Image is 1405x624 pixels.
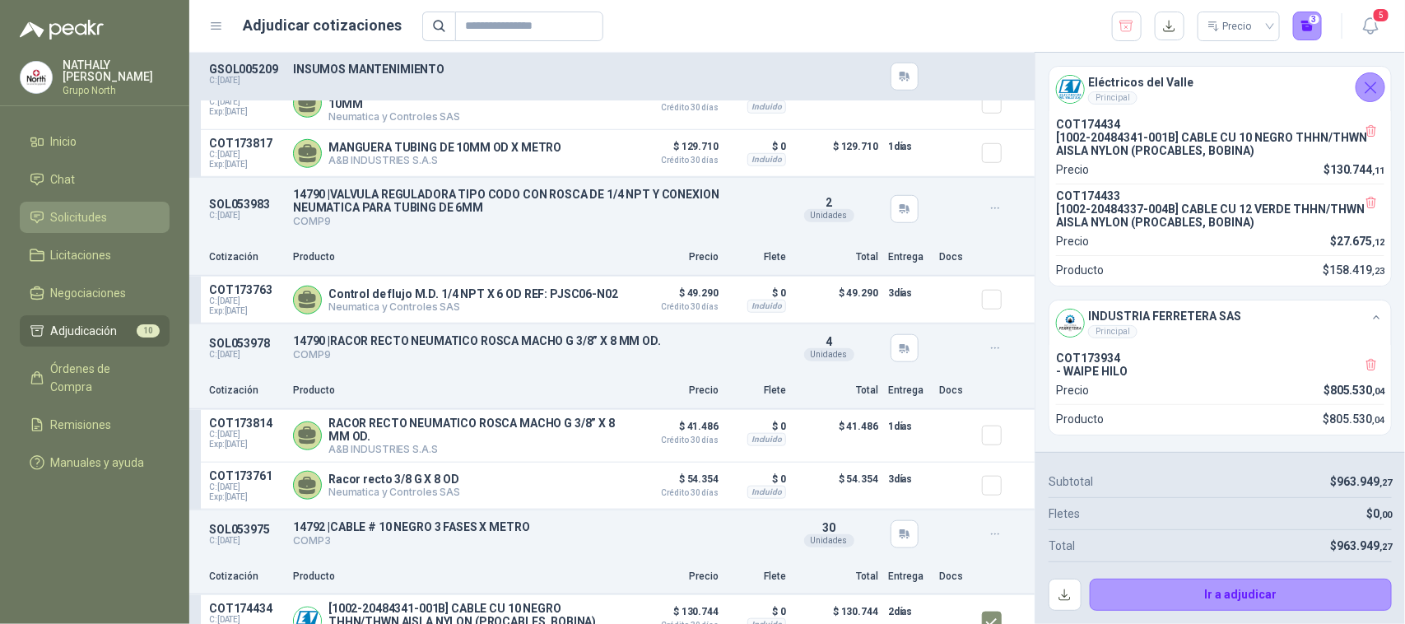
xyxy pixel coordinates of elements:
[51,454,145,472] span: Manuales y ayuda
[293,383,626,398] p: Producto
[939,569,972,584] p: Docs
[728,569,786,584] p: Flete
[1356,72,1385,102] button: Cerrar
[636,489,719,497] span: Crédito 30 días
[636,137,719,165] p: $ 129.710
[328,287,618,300] p: Control de flujo M.D. 1/4 NPT X 6 OD REF: PJSC06-N02
[328,154,561,166] p: A&B INDUSTRIES S.A.S
[1337,475,1392,488] span: 963.949
[51,360,154,396] span: Órdenes de Compra
[63,86,170,95] p: Grupo North
[888,602,929,622] p: 2 días
[209,107,283,117] span: Exp: [DATE]
[822,521,835,534] span: 30
[1056,381,1089,399] p: Precio
[888,137,929,156] p: 1 días
[1330,163,1384,176] span: 130.744
[1088,91,1137,105] div: Principal
[1366,505,1392,523] p: $
[636,569,719,584] p: Precio
[328,141,561,154] p: MANGUERA TUBING DE 10MM OD X METRO
[888,417,929,436] p: 1 días
[1372,7,1390,23] span: 5
[1330,384,1384,397] span: 805.530
[51,416,112,434] span: Remisiones
[636,303,719,311] span: Crédito 30 días
[1088,73,1193,91] h4: Eléctricos del Valle
[636,104,719,112] span: Crédito 30 días
[1293,12,1323,41] button: 3
[728,283,786,303] p: $ 0
[796,469,878,502] p: $ 54.354
[209,211,283,221] p: C: [DATE]
[328,417,626,443] p: RACOR RECTO NEUMATICO ROSCA MACHO G 3/8” X 8 MM OD.
[1372,386,1384,397] span: ,04
[51,170,76,189] span: Chat
[1372,415,1384,426] span: ,04
[747,486,786,499] div: Incluido
[1330,232,1384,250] p: $
[747,100,786,114] div: Incluido
[328,486,460,498] p: Neumatica y Controles SAS
[636,417,719,445] p: $ 41.486
[21,62,52,93] img: Company Logo
[728,249,786,265] p: Flete
[1337,235,1384,248] span: 27.675
[804,348,854,361] div: Unidades
[51,322,118,340] span: Adjudicación
[1356,12,1385,41] button: 5
[328,473,460,486] p: Racor recto 3/8 G X 8 OD
[20,126,170,157] a: Inicio
[1324,381,1385,399] p: $
[1373,507,1392,520] span: 0
[636,383,719,398] p: Precio
[328,443,626,455] p: A&B INDUSTRIES S.A.S
[20,447,170,478] a: Manuales y ayuda
[1056,261,1104,279] p: Producto
[1323,261,1384,279] p: $
[826,196,832,209] span: 2
[1057,76,1084,103] img: Company Logo
[747,433,786,446] div: Incluido
[888,569,929,584] p: Entrega
[209,337,283,350] p: SOL053978
[209,198,283,211] p: SOL053983
[796,137,878,170] p: $ 129.710
[1049,505,1080,523] p: Fletes
[888,469,929,489] p: 3 días
[1056,161,1089,179] p: Precio
[209,150,283,160] span: C: [DATE]
[293,188,778,214] p: 14790 | VALVULA REGULADORA TIPO CODO CON ROSCA DE 1/4 NPT Y CONEXION NEUMATICA PARA TUBING DE 6MM
[728,137,786,156] p: $ 0
[796,417,878,455] p: $ 41.486
[293,347,778,363] p: COMP9
[244,14,402,37] h1: Adjudicar cotizaciones
[1056,232,1089,250] p: Precio
[1372,266,1384,277] span: ,23
[209,602,283,615] p: COT174434
[209,536,283,546] p: C: [DATE]
[293,569,626,584] p: Producto
[209,440,283,449] span: Exp: [DATE]
[1330,537,1392,555] p: $
[1088,307,1241,325] h4: INDUSTRIA FERRETERA SAS
[20,164,170,195] a: Chat
[796,84,878,123] p: $ 42.519
[1056,410,1104,428] p: Producto
[1090,579,1393,612] button: Ir a adjudicar
[728,383,786,398] p: Flete
[328,300,618,313] p: Neumatica y Controles SAS
[209,523,283,536] p: SOL053975
[728,602,786,622] p: $ 0
[51,133,77,151] span: Inicio
[796,383,878,398] p: Total
[20,20,104,40] img: Logo peakr
[20,353,170,403] a: Órdenes de Compra
[293,334,778,347] p: 14790 | RACOR RECTO NEUMATICO ROSCA MACHO G 3/8” X 8 MM OD.
[804,534,854,547] div: Unidades
[1207,14,1255,39] div: Precio
[209,63,283,76] p: GSOL005209
[209,249,283,265] p: Cotización
[1088,325,1137,338] div: Principal
[888,383,929,398] p: Entrega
